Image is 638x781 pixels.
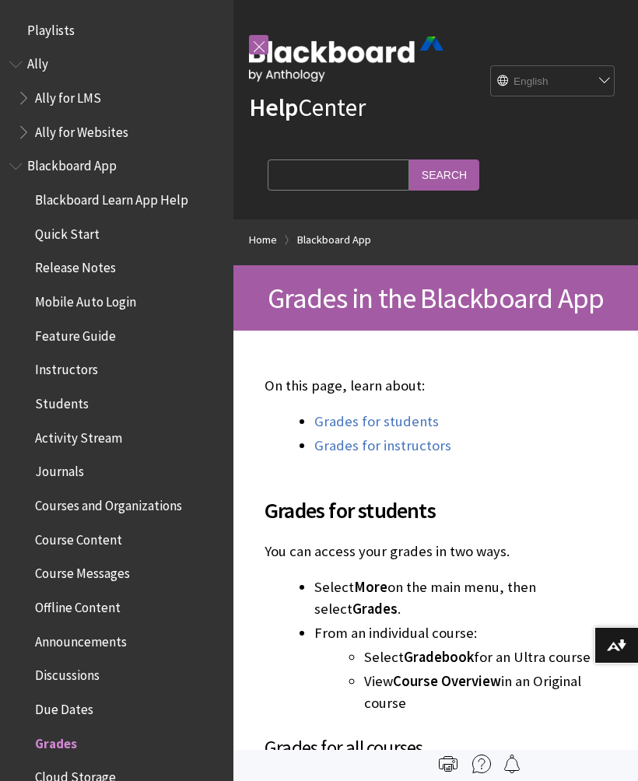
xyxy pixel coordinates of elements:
[314,576,607,620] li: Select on the main menu, then select .
[503,755,521,773] img: Follow this page
[27,17,75,38] span: Playlists
[35,221,100,242] span: Quick Start
[9,17,224,44] nav: Book outline for Playlists
[27,51,48,72] span: Ally
[409,159,479,190] input: Search
[393,672,501,690] span: Course Overview
[35,255,116,276] span: Release Notes
[314,622,607,714] li: From an individual course:
[268,280,605,316] span: Grades in the Blackboard App
[35,323,116,344] span: Feature Guide
[265,494,607,527] span: Grades for students
[439,755,457,773] img: Print
[35,390,89,412] span: Students
[35,629,127,650] span: Announcements
[35,85,101,106] span: Ally for LMS
[314,436,451,455] a: Grades for instructors
[35,594,121,615] span: Offline Content
[27,153,117,174] span: Blackboard App
[265,376,607,396] p: On this page, learn about:
[35,696,93,717] span: Due Dates
[314,412,439,431] a: Grades for students
[35,561,130,582] span: Course Messages
[35,357,98,378] span: Instructors
[35,459,84,480] span: Journals
[352,600,398,618] span: Grades
[491,66,615,97] select: Site Language Selector
[35,187,188,208] span: Blackboard Learn App Help
[404,648,474,666] span: Gradebook
[364,671,607,714] li: View in an Original course
[249,92,366,123] a: HelpCenter
[265,541,607,562] p: You can access your grades in two ways.
[9,51,224,145] nav: Book outline for Anthology Ally Help
[35,527,122,548] span: Course Content
[35,662,100,683] span: Discussions
[35,492,182,513] span: Courses and Organizations
[265,734,607,763] h3: Grades for all courses
[297,230,371,250] a: Blackboard App
[364,646,607,668] li: Select for an Ultra course
[249,230,277,250] a: Home
[249,92,298,123] strong: Help
[35,425,122,446] span: Activity Stream
[35,730,77,751] span: Grades
[35,289,136,310] span: Mobile Auto Login
[354,578,387,596] span: More
[249,37,443,82] img: Blackboard by Anthology
[35,119,128,140] span: Ally for Websites
[472,755,491,773] img: More help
